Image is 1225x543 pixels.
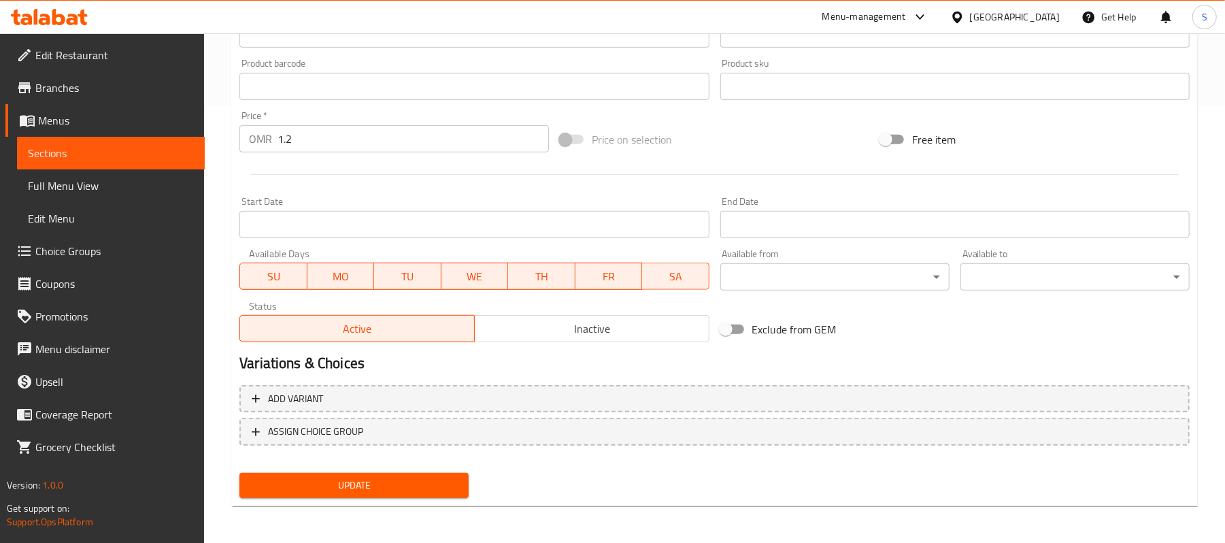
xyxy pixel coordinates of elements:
[35,439,194,455] span: Grocery Checklist
[508,263,575,290] button: TH
[239,385,1190,413] button: Add variant
[5,365,205,398] a: Upsell
[7,513,93,531] a: Support.OpsPlatform
[912,131,956,148] span: Free item
[28,178,194,194] span: Full Menu View
[28,210,194,227] span: Edit Menu
[441,263,509,290] button: WE
[581,267,637,286] span: FR
[752,321,837,338] span: Exclude from GEM
[42,476,63,494] span: 1.0.0
[17,202,205,235] a: Edit Menu
[5,431,205,463] a: Grocery Checklist
[249,131,272,147] p: OMR
[720,73,1190,100] input: Please enter product sku
[35,80,194,96] span: Branches
[35,47,194,63] span: Edit Restaurant
[7,499,69,517] span: Get support on:
[239,418,1190,446] button: ASSIGN CHOICE GROUP
[28,145,194,161] span: Sections
[239,315,475,342] button: Active
[35,243,194,259] span: Choice Groups
[480,319,704,339] span: Inactive
[514,267,570,286] span: TH
[239,263,307,290] button: SU
[5,235,205,267] a: Choice Groups
[1202,10,1207,24] span: S
[7,476,40,494] span: Version:
[380,267,436,286] span: TU
[35,341,194,357] span: Menu disclaimer
[239,73,709,100] input: Please enter product barcode
[447,267,503,286] span: WE
[960,263,1190,291] div: ​
[5,300,205,333] a: Promotions
[35,374,194,390] span: Upsell
[5,267,205,300] a: Coupons
[5,39,205,71] a: Edit Restaurant
[822,9,906,25] div: Menu-management
[17,169,205,202] a: Full Menu View
[970,10,1060,24] div: [GEOGRAPHIC_DATA]
[268,423,363,440] span: ASSIGN CHOICE GROUP
[268,391,323,408] span: Add variant
[17,137,205,169] a: Sections
[307,263,375,290] button: MO
[239,473,469,498] button: Update
[374,263,441,290] button: TU
[38,112,194,129] span: Menus
[35,308,194,325] span: Promotions
[575,263,643,290] button: FR
[239,353,1190,374] h2: Variations & Choices
[278,125,549,152] input: Please enter price
[35,406,194,423] span: Coverage Report
[5,104,205,137] a: Menus
[642,263,709,290] button: SA
[5,333,205,365] a: Menu disclaimer
[246,319,469,339] span: Active
[720,263,950,291] div: ​
[474,315,709,342] button: Inactive
[5,398,205,431] a: Coverage Report
[313,267,369,286] span: MO
[5,71,205,104] a: Branches
[35,276,194,292] span: Coupons
[246,267,301,286] span: SU
[250,477,458,494] span: Update
[648,267,704,286] span: SA
[592,131,672,148] span: Price on selection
